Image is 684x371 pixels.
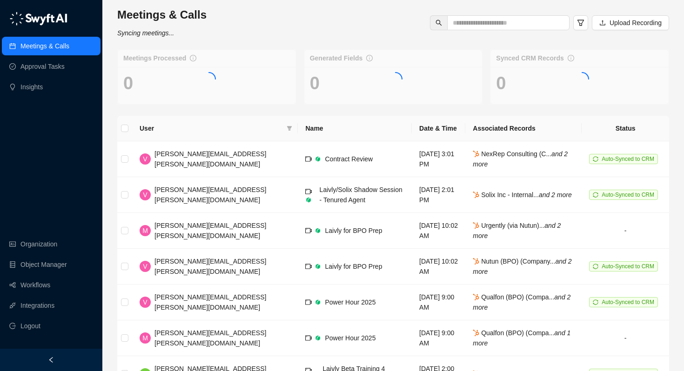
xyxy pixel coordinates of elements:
span: User [140,123,283,133]
td: [DATE] 2:01 PM [412,177,465,213]
span: loading [199,69,219,89]
span: video-camera [305,188,312,195]
td: - [582,213,669,249]
th: Associated Records [465,116,582,141]
span: [PERSON_NAME][EMAIL_ADDRESS][PERSON_NAME][DOMAIN_NAME] [154,222,266,239]
td: [DATE] 9:00 AM [412,320,465,356]
span: Auto-Synced to CRM [602,156,654,162]
span: sync [593,192,598,198]
img: grain-rgTwWAhv.png [315,299,321,305]
span: Qualfon (BPO) (Compa... [473,293,570,311]
span: V [143,154,147,164]
td: - [582,320,669,356]
span: video-camera [305,156,312,162]
span: filter [285,121,294,135]
a: Insights [20,78,43,96]
span: Logout [20,317,40,335]
span: logout [9,323,16,329]
a: Meetings & Calls [20,37,69,55]
span: Nutun (BPO) (Company... [473,258,571,275]
img: grain-rgTwWAhv.png [305,197,312,203]
span: [PERSON_NAME][EMAIL_ADDRESS][PERSON_NAME][DOMAIN_NAME] [154,186,266,204]
i: and 1 more [473,329,570,347]
span: left [48,357,54,363]
i: and 2 more [473,258,571,275]
span: Qualfon (BPO) (Compa... [473,329,570,347]
i: and 2 more [473,150,568,168]
span: Laivly for BPO Prep [325,263,382,270]
span: [PERSON_NAME][EMAIL_ADDRESS][PERSON_NAME][DOMAIN_NAME] [154,329,266,347]
img: grain-rgTwWAhv.png [315,227,321,234]
a: Object Manager [20,255,67,274]
span: Urgently (via Nutun)... [473,222,561,239]
span: [PERSON_NAME][EMAIL_ADDRESS][PERSON_NAME][DOMAIN_NAME] [154,293,266,311]
i: Syncing meetings... [117,29,174,37]
img: grain-rgTwWAhv.png [315,335,321,341]
span: video-camera [305,263,312,270]
a: Workflows [20,276,50,294]
img: logo-05li4sbe.png [9,12,67,26]
img: grain-rgTwWAhv.png [315,156,321,162]
span: V [143,261,147,272]
h3: Meetings & Calls [117,7,207,22]
span: video-camera [305,335,312,341]
span: loading [572,69,591,89]
td: [DATE] 10:02 AM [412,213,465,249]
i: and 2 more [473,222,561,239]
span: Upload Recording [610,18,662,28]
th: Status [582,116,669,141]
span: video-camera [305,227,312,234]
span: Auto-Synced to CRM [602,299,654,305]
span: M [142,225,148,236]
span: V [143,190,147,200]
span: V [143,297,147,307]
span: Contract Review [325,155,373,163]
span: Laivly for BPO Prep [325,227,382,234]
span: sync [593,299,598,305]
th: Name [298,116,412,141]
span: Auto-Synced to CRM [602,192,654,198]
span: loading [386,69,405,89]
a: Organization [20,235,57,253]
span: [PERSON_NAME][EMAIL_ADDRESS][PERSON_NAME][DOMAIN_NAME] [154,150,266,168]
span: Solix Inc - Internal... [473,191,571,199]
span: Auto-Synced to CRM [602,263,654,270]
span: upload [599,20,606,26]
span: sync [593,264,598,269]
span: Power Hour 2025 [325,298,376,306]
span: Laivly/Solix Shadow Session - Tenured Agent [320,186,402,204]
img: grain-rgTwWAhv.png [315,263,321,270]
a: Approval Tasks [20,57,65,76]
td: [DATE] 9:00 AM [412,285,465,320]
span: Power Hour 2025 [325,334,376,342]
span: filter [287,126,292,131]
td: [DATE] 3:01 PM [412,141,465,177]
span: NexRep Consulting (C... [473,150,568,168]
span: sync [593,156,598,162]
a: Integrations [20,296,54,315]
th: Date & Time [412,116,465,141]
i: and 2 more [473,293,570,311]
i: and 2 more [539,191,572,199]
span: [PERSON_NAME][EMAIL_ADDRESS][PERSON_NAME][DOMAIN_NAME] [154,258,266,275]
td: [DATE] 10:02 AM [412,249,465,285]
span: M [142,333,148,343]
span: video-camera [305,299,312,305]
span: search [436,20,442,26]
span: filter [577,19,584,26]
button: Upload Recording [592,15,669,30]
